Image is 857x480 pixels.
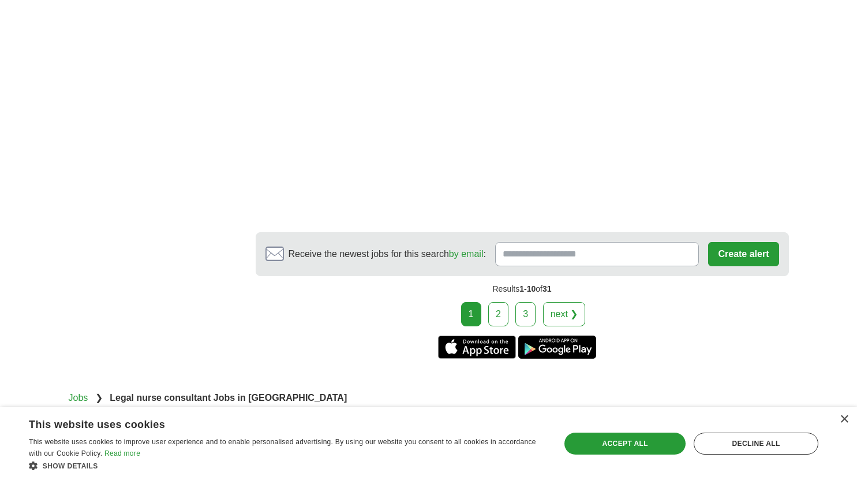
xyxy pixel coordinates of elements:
[564,433,686,455] div: Accept all
[29,414,516,431] div: This website uses cookies
[694,433,818,455] div: Decline all
[95,393,103,403] span: ❯
[515,302,536,326] a: 3
[104,449,140,457] a: Read more, opens a new window
[438,336,516,359] a: Get the iPhone app
[43,462,98,470] span: Show details
[519,284,536,293] span: 1-10
[542,284,552,293] span: 31
[488,302,508,326] a: 2
[840,415,848,424] div: Close
[110,393,347,403] strong: Legal nurse consultant Jobs in [GEOGRAPHIC_DATA]
[518,336,596,359] a: Get the Android app
[708,242,779,266] button: Create alert
[256,276,789,302] div: Results of
[29,438,536,457] span: This website uses cookies to improve user experience and to enable personalised advertising. By u...
[461,302,481,326] div: 1
[69,393,88,403] a: Jobs
[29,460,545,471] div: Show details
[543,302,586,326] a: next ❯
